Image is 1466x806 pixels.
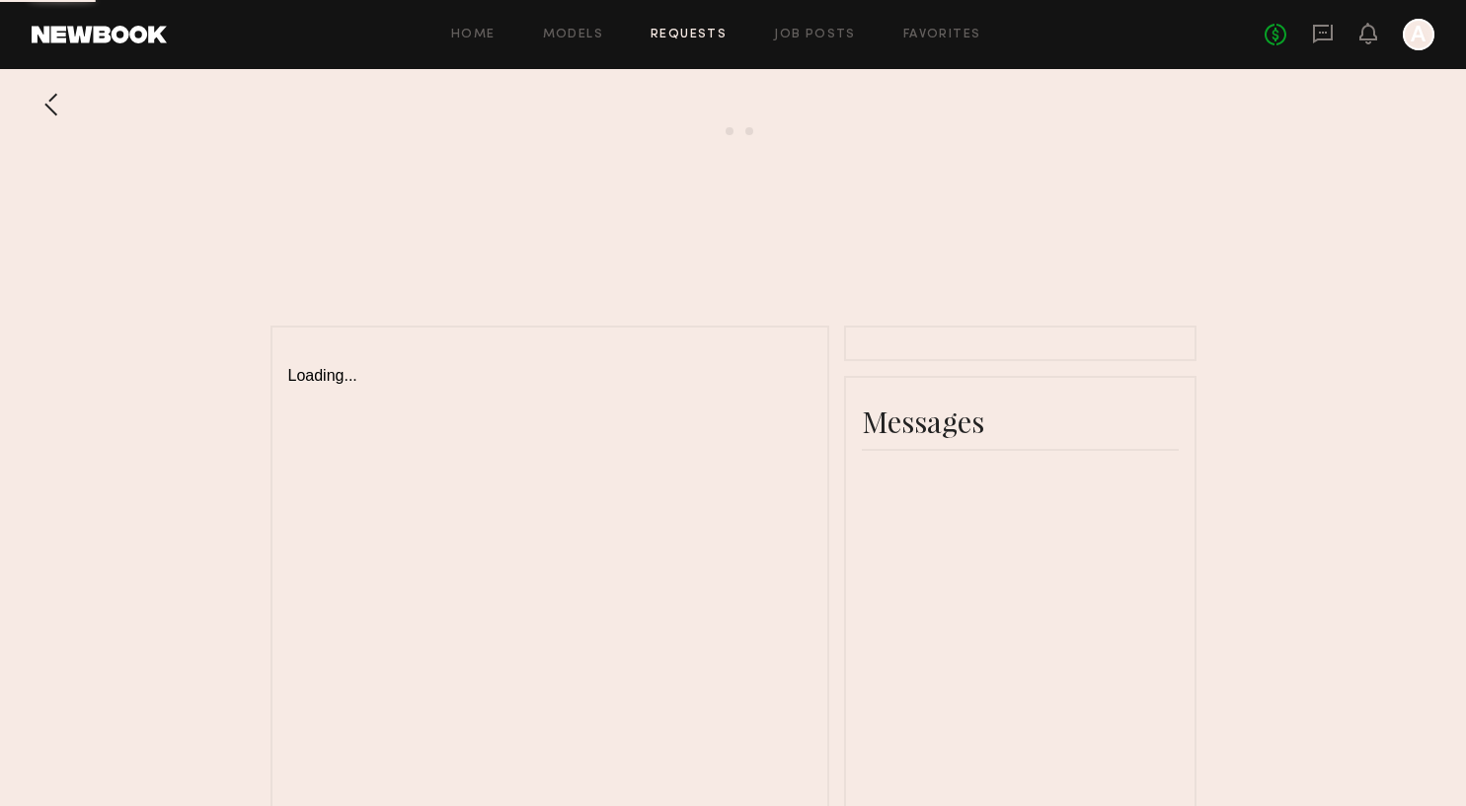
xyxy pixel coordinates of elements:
[543,29,603,41] a: Models
[651,29,727,41] a: Requests
[862,402,1179,441] div: Messages
[903,29,981,41] a: Favorites
[288,343,811,385] div: Loading...
[774,29,856,41] a: Job Posts
[1403,19,1434,50] a: A
[451,29,496,41] a: Home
